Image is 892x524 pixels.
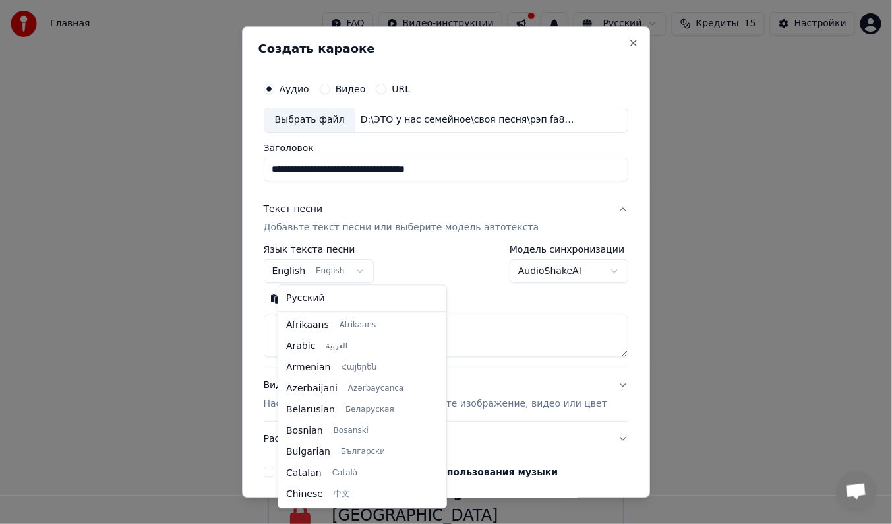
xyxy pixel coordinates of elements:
span: Catalan [286,467,322,480]
span: Български [341,447,385,457]
span: Azərbaycanca [348,383,403,394]
span: Chinese [286,488,323,501]
span: Bosanski [334,426,369,436]
span: Bosnian [286,424,323,438]
span: 中文 [334,489,349,500]
span: Беларуская [345,405,394,415]
span: Belarusian [286,403,335,416]
span: Bulgarian [286,445,330,459]
span: Armenian [286,361,331,374]
span: Afrikaans [340,320,376,331]
span: Русский [286,292,325,305]
span: Հայերեն [342,362,377,373]
span: Azerbaijani [286,382,338,395]
span: Català [332,468,357,478]
span: Afrikaans [286,319,329,332]
span: Arabic [286,340,315,353]
span: العربية [326,341,348,352]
